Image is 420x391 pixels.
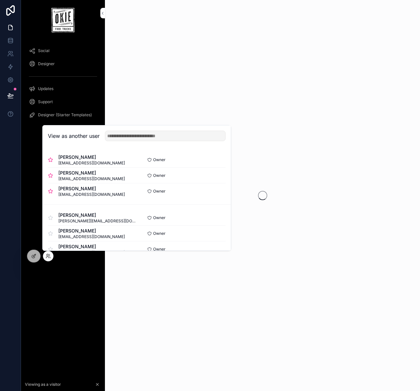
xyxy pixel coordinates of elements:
span: [PERSON_NAME] [58,154,125,160]
a: Updates [25,83,101,95]
span: Owner [153,215,166,220]
a: Designer [25,58,101,70]
span: Support [38,99,53,104]
span: [EMAIL_ADDRESS][DOMAIN_NAME] [58,192,125,197]
a: Social [25,45,101,57]
span: [PERSON_NAME] [58,185,125,192]
span: Social [38,48,50,53]
div: scrollable content [21,40,105,129]
span: [EMAIL_ADDRESS][DOMAIN_NAME] [58,250,125,255]
span: Owner [153,247,166,252]
span: Designer [38,61,55,66]
span: Viewing as a visitor [25,382,61,387]
span: [PERSON_NAME][EMAIL_ADDRESS][DOMAIN_NAME] [58,218,137,224]
span: [EMAIL_ADDRESS][DOMAIN_NAME] [58,176,125,181]
img: App logo [51,8,74,32]
span: [PERSON_NAME] [58,228,125,234]
a: Support [25,96,101,108]
a: Designer (Starter Templates) [25,109,101,121]
span: [PERSON_NAME] [58,170,125,176]
span: [PERSON_NAME] [58,212,137,218]
span: Designer (Starter Templates) [38,112,92,118]
span: Owner [153,231,166,236]
span: Owner [153,173,166,178]
h2: View as another user [48,132,100,140]
span: Owner [153,189,166,194]
span: [EMAIL_ADDRESS][DOMAIN_NAME] [58,234,125,239]
span: [EMAIL_ADDRESS][DOMAIN_NAME] [58,160,125,166]
span: Owner [153,157,166,162]
span: [PERSON_NAME] [58,243,125,250]
span: Updates [38,86,53,91]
